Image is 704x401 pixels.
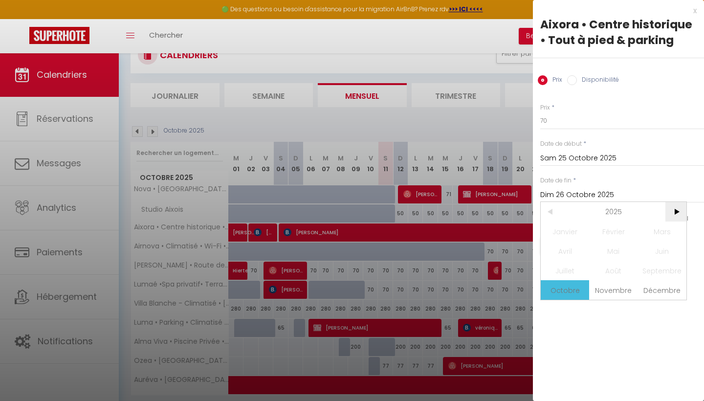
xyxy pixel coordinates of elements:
[541,261,589,280] span: Juillet
[562,202,666,222] span: 2025
[638,222,686,241] span: Mars
[589,261,638,280] span: Août
[548,75,562,86] label: Prix
[589,222,638,241] span: Février
[638,261,686,280] span: Septembre
[577,75,619,86] label: Disponibilité
[540,176,572,185] label: Date de fin
[638,241,686,261] span: Juin
[665,202,686,222] span: >
[589,241,638,261] span: Mai
[638,280,686,300] span: Décembre
[541,222,589,241] span: Janvier
[589,280,638,300] span: Novembre
[540,139,582,149] label: Date de début
[541,202,562,222] span: <
[533,5,697,17] div: x
[540,17,697,48] div: Aixora • Centre historique • Tout à pied & parking
[541,280,589,300] span: Octobre
[541,241,589,261] span: Avril
[540,103,550,112] label: Prix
